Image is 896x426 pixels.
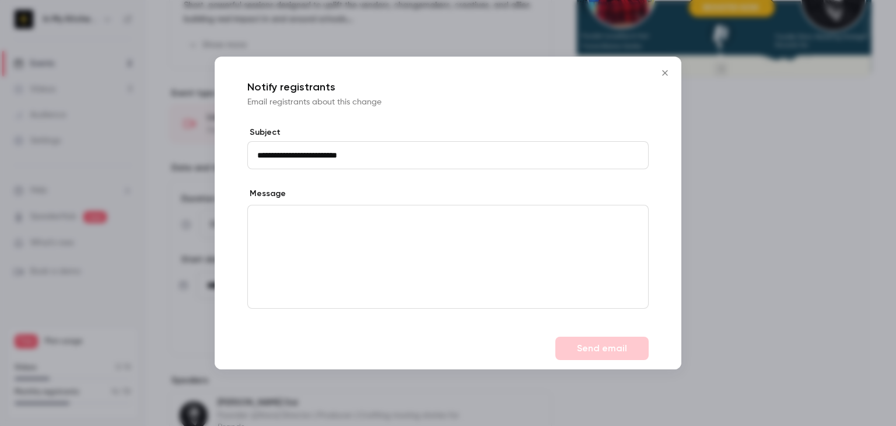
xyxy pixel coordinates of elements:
div: editor [248,205,648,308]
p: Notify registrants [247,80,649,94]
p: Email registrants about this change [247,96,649,108]
label: Message [247,188,286,200]
label: Subject [247,127,649,138]
button: Close [653,61,677,85]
